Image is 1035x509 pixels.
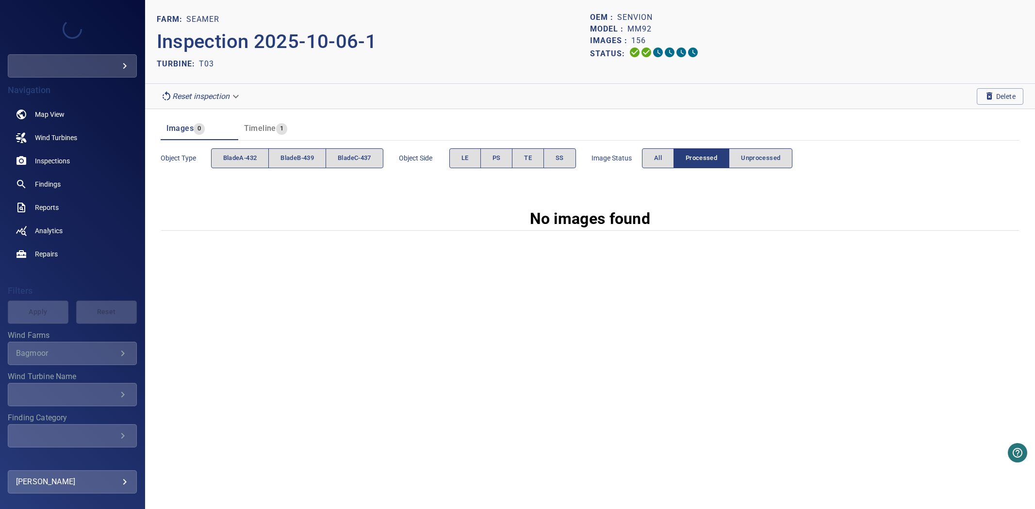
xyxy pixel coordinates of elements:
span: 1 [276,123,287,134]
svg: ML Processing 0% [664,47,675,58]
svg: Uploading 100% [629,47,641,58]
label: Wind Turbine Name [8,373,137,381]
span: Findings [35,179,61,189]
p: No images found [530,207,651,230]
div: [PERSON_NAME] [16,474,129,490]
button: Unprocessed [729,148,792,168]
label: Finding Category [8,414,137,422]
p: MM92 [627,23,652,35]
span: Object Side [399,153,449,163]
span: Images [166,124,194,133]
span: Timeline [244,124,276,133]
span: TE [524,153,532,164]
div: Bagmoor [16,349,117,358]
span: Map View [35,110,65,119]
p: Images : [590,35,631,47]
span: bladeC-437 [338,153,371,164]
svg: Matching 0% [675,47,687,58]
button: TE [512,148,544,168]
svg: Data Formatted 100% [641,47,652,58]
span: Reports [35,203,59,212]
span: bladeB-439 [280,153,314,164]
p: Status: [590,47,629,61]
p: FARM: [157,14,186,25]
button: SS [543,148,576,168]
span: SS [556,153,564,164]
a: analytics noActive [8,219,137,242]
span: Object type [161,153,211,163]
span: Repairs [35,249,58,259]
button: bladeC-437 [326,148,383,168]
div: renewablefsdwt [8,54,137,78]
div: objectType [211,148,383,168]
span: Processed [686,153,717,164]
svg: Selecting 0% [652,47,664,58]
span: Delete [985,91,1016,102]
svg: Classification 0% [687,47,699,58]
p: TURBINE: [157,58,199,70]
div: Finding Category [8,424,137,447]
a: repairs noActive [8,242,137,266]
div: objectSide [449,148,576,168]
span: bladeA-432 [223,153,257,164]
button: Delete [977,88,1023,105]
label: Wind Farms [8,332,137,339]
span: Unprocessed [741,153,780,164]
span: LE [461,153,469,164]
p: Seamer [186,14,219,25]
p: Senvion [617,12,653,23]
span: Inspections [35,156,70,166]
h4: Filters [8,286,137,296]
span: Analytics [35,226,63,236]
button: bladeB-439 [268,148,326,168]
div: Reset inspection [157,88,245,105]
div: Wind Turbine Name [8,383,137,406]
p: T03 [199,58,214,70]
p: 156 [631,35,646,47]
a: map noActive [8,103,137,126]
button: bladeA-432 [211,148,269,168]
p: Inspection 2025-10-06-1 [157,27,590,56]
a: windturbines noActive [8,126,137,149]
a: findings noActive [8,173,137,196]
em: Reset inspection [172,92,230,101]
p: OEM : [590,12,617,23]
span: All [654,153,662,164]
div: imageStatus [642,148,793,168]
span: Wind Turbines [35,133,77,143]
button: PS [480,148,513,168]
button: Processed [674,148,729,168]
button: All [642,148,674,168]
button: LE [449,148,481,168]
a: inspections noActive [8,149,137,173]
p: Model : [590,23,627,35]
span: 0 [194,123,205,134]
h4: Navigation [8,85,137,95]
span: PS [493,153,501,164]
a: reports noActive [8,196,137,219]
span: Image Status [591,153,642,163]
div: Wind Farms [8,342,137,365]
